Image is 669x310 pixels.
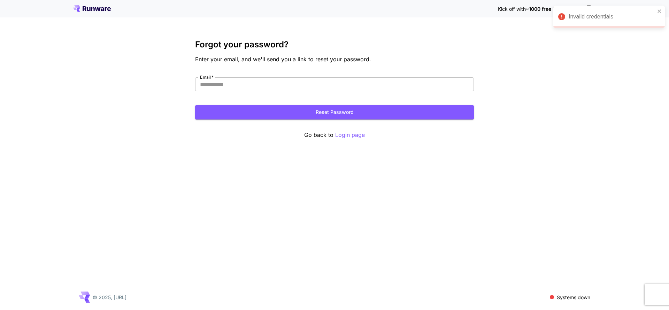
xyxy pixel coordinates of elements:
span: ~1000 free images! 🎈 [526,6,579,12]
p: © 2025, [URL] [93,294,126,301]
p: Enter your email, and we'll send you a link to reset your password. [195,55,474,63]
button: Reset Password [195,105,474,119]
h3: Forgot your password? [195,40,474,49]
label: Email [200,74,214,80]
button: In order to qualify for free credit, you need to sign up with a business email address and click ... [582,1,596,15]
button: close [657,8,662,14]
p: Systems down [557,294,590,301]
div: Invalid credentials [569,13,655,21]
p: Go back to [195,131,474,139]
button: Login page [335,131,365,139]
span: Kick off with [498,6,526,12]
